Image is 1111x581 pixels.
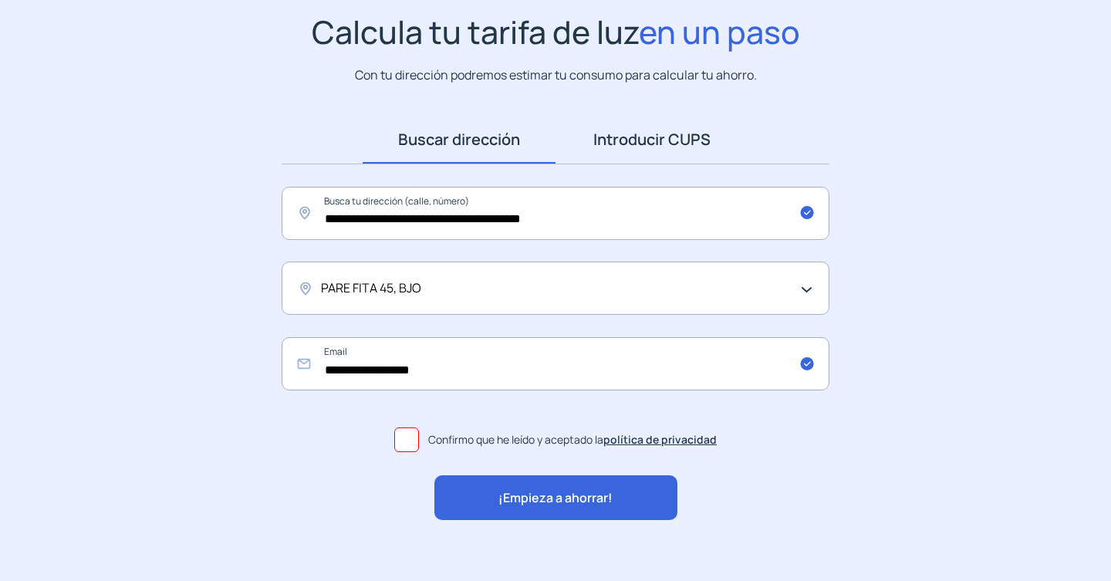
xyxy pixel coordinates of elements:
h1: Calcula tu tarifa de luz [312,13,800,51]
span: Confirmo que he leído y aceptado la [428,431,717,448]
a: Buscar dirección [363,116,555,164]
a: Introducir CUPS [555,116,748,164]
span: en un paso [639,10,800,53]
span: PARE FITA 45, BJO [321,279,421,299]
span: ¡Empieza a ahorrar! [498,488,613,508]
a: política de privacidad [603,432,717,447]
p: Con tu dirección podremos estimar tu consumo para calcular tu ahorro. [355,66,757,85]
